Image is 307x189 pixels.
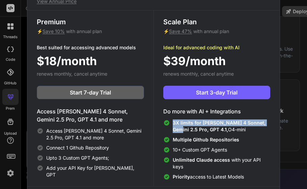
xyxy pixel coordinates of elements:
span: Upto 3 Custom GPT Agents; [46,155,109,161]
span: Start 7-day Trial [70,88,111,97]
p: Best suited for accessing advanced models [37,44,144,51]
span: renews monthly, cancel anytime [37,71,107,77]
span: Save 10% [43,28,65,34]
h3: Premium [37,17,144,27]
h4: Access [PERSON_NAME] 4 Sonnet, Gemini 2.5 Pro, GPT 4.1 and more [37,107,144,124]
span: renews monthly, cancel anytime [163,71,234,77]
h3: Scale Plan [163,17,270,27]
button: Start 3-day Trial [163,86,270,99]
span: Connect 1 Github Repository [46,144,109,151]
button: Start 7-day Trial [37,86,144,99]
span: $18/month [37,52,97,70]
span: Access [PERSON_NAME] 4 Sonnet, Gemini 2.5 Pro, GPT 4.1 and more [46,128,144,141]
p: ⚡ with annual plan [37,28,144,35]
span: 3X limits for [PERSON_NAME] 4 Sonnet, Gemini 2.5 Pro, GPT 4.1, [173,120,266,132]
span: with your API keys [173,157,270,170]
span: Add your API Key for [PERSON_NAME], GPT [46,165,144,178]
span: Start 3-day Trial [196,88,238,97]
span: Unlimited Claude access [173,157,231,163]
p: ⚡ with annual plan [163,28,270,35]
span: O4-mini [173,119,270,133]
span: Multiple Github Repositories [173,137,239,142]
h4: Do more with AI + Integrations [163,107,270,115]
span: Priority [173,174,190,180]
span: 10+ Custom GPT Agents [173,146,227,153]
span: Save 47% [169,28,192,34]
span: access to Latest Models [173,173,244,180]
span: $39/month [163,52,226,70]
p: Ideal for advanced coding with AI [163,44,270,51]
